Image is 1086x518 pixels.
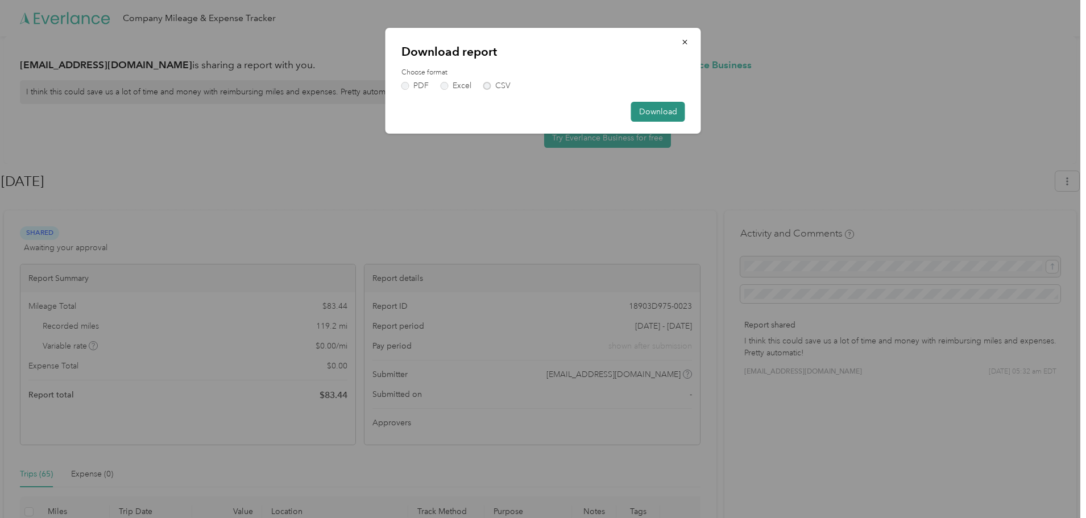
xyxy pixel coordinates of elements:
label: CSV [483,82,511,90]
label: PDF [401,82,429,90]
label: Choose format [401,68,685,78]
button: Download [631,102,685,122]
p: Download report [401,44,685,60]
label: Excel [441,82,471,90]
